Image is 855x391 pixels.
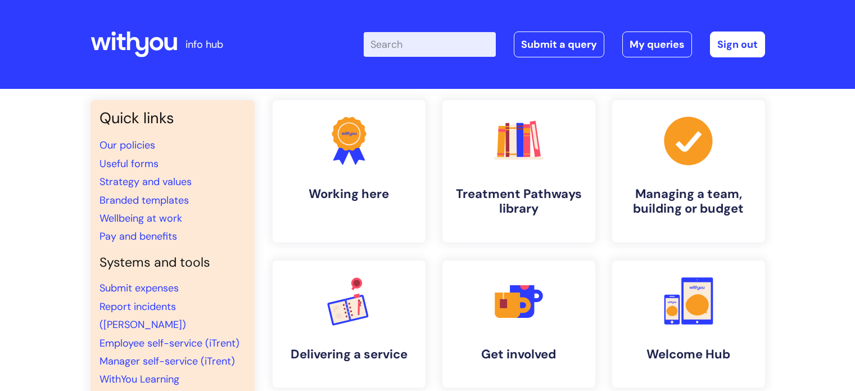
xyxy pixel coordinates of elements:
a: Branded templates [99,194,189,207]
input: Search [364,32,496,57]
a: Managing a team, building or budget [612,100,765,242]
a: Useful forms [99,157,159,170]
h4: Get involved [451,347,586,362]
a: Wellbeing at work [99,212,182,225]
h4: Working here [282,187,417,201]
a: Strategy and values [99,175,192,188]
a: Get involved [442,260,595,388]
div: | - [364,32,765,57]
h4: Systems and tools [99,255,246,271]
a: Report incidents ([PERSON_NAME]) [99,300,186,331]
p: info hub [186,35,223,53]
a: Welcome Hub [612,260,765,388]
a: Our policies [99,138,155,152]
h4: Treatment Pathways library [451,187,586,217]
a: Sign out [710,32,765,57]
a: Manager self-service (iTrent) [99,354,235,368]
h4: Managing a team, building or budget [621,187,756,217]
a: WithYou Learning [99,372,179,386]
a: Delivering a service [273,260,426,388]
a: Pay and benefits [99,230,177,243]
h4: Welcome Hub [621,347,756,362]
a: Treatment Pathways library [442,100,595,242]
h3: Quick links [99,109,246,127]
a: Submit expenses [99,281,179,295]
a: Employee self-service (iTrent) [99,336,239,350]
h4: Delivering a service [282,347,417,362]
a: My queries [622,32,692,57]
a: Working here [273,100,426,242]
a: Submit a query [514,32,604,57]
